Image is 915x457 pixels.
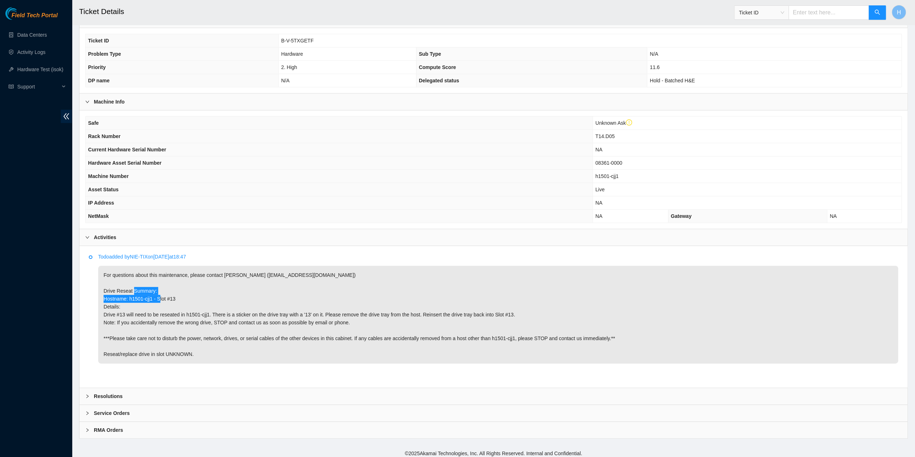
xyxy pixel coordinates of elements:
span: Ticket ID [739,7,784,18]
span: Field Tech Portal [12,12,58,19]
span: NA [595,213,602,219]
span: DP name [88,78,110,83]
span: right [85,428,90,432]
span: NA [595,200,602,206]
span: Support [17,79,60,94]
b: Resolutions [94,392,123,400]
span: h1501-cjj1 [595,173,619,179]
span: N/A [650,51,658,57]
span: Machine Number [88,173,129,179]
a: Data Centers [17,32,47,38]
span: read [9,84,14,89]
span: 08361-0000 [595,160,622,166]
span: NetMask [88,213,109,219]
span: Rack Number [88,133,120,139]
b: Activities [94,233,116,241]
input: Enter text here... [788,5,869,20]
span: 2. High [281,64,297,70]
b: RMA Orders [94,426,123,434]
span: double-left [61,110,72,123]
span: right [85,100,90,104]
span: Sub Type [419,51,441,57]
span: NA [830,213,837,219]
span: Hardware [281,51,303,57]
a: Activity Logs [17,49,46,55]
div: Service Orders [79,405,907,421]
span: Current Hardware Serial Number [88,147,166,152]
span: N/A [281,78,289,83]
span: Priority [88,64,106,70]
span: Asset Status [88,187,119,192]
img: Akamai Technologies [5,7,36,20]
span: right [85,411,90,415]
span: Gateway [671,213,692,219]
span: search [874,9,880,16]
p: Todo added by NIE-TIX on [DATE] at 18:47 [98,253,898,261]
span: right [85,394,90,398]
span: Delegated status [419,78,459,83]
p: For questions about this maintenance, please contact [PERSON_NAME] ([EMAIL_ADDRESS][DOMAIN_NAME])... [98,266,898,364]
span: Compute Score [419,64,456,70]
span: IP Address [88,200,114,206]
b: Service Orders [94,409,130,417]
span: Live [595,187,605,192]
span: 11.6 [650,64,659,70]
a: Akamai TechnologiesField Tech Portal [5,13,58,22]
button: H [892,5,906,19]
span: Ticket ID [88,38,109,44]
div: RMA Orders [79,422,907,438]
div: Machine Info [79,93,907,110]
div: Activities [79,229,907,246]
span: right [85,235,90,239]
span: Unknown Ask [595,120,632,126]
span: T14.D05 [595,133,615,139]
a: Hardware Test (isok) [17,67,63,72]
span: B-V-5TXGETF [281,38,314,44]
button: search [869,5,886,20]
span: Safe [88,120,99,126]
div: Resolutions [79,388,907,405]
span: exclamation-circle [626,119,632,126]
span: H [897,8,901,17]
span: NA [595,147,602,152]
span: Hardware Asset Serial Number [88,160,161,166]
span: Problem Type [88,51,121,57]
b: Machine Info [94,98,125,106]
span: Hold - Batched H&E [650,78,695,83]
